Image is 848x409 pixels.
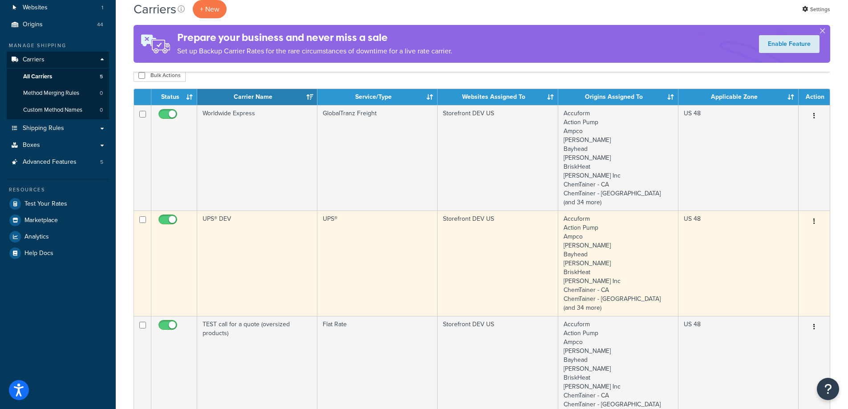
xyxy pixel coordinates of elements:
li: All Carriers [7,69,109,85]
a: Boxes [7,137,109,154]
span: Boxes [23,142,40,149]
th: Applicable Zone: activate to sort column ascending [678,89,799,105]
td: Worldwide Express [197,105,317,211]
a: Test Your Rates [7,196,109,212]
a: Enable Feature [759,35,820,53]
span: 44 [97,21,103,28]
span: Carriers [23,56,45,64]
span: Shipping Rules [23,125,64,132]
li: Advanced Features [7,154,109,170]
h1: Carriers [134,0,176,18]
a: Carriers [7,52,109,68]
span: Method Merging Rules [23,89,79,97]
span: 0 [100,106,103,114]
li: Carriers [7,52,109,119]
a: Method Merging Rules 0 [7,85,109,101]
th: Websites Assigned To: activate to sort column ascending [438,89,558,105]
td: UPS® [317,211,438,316]
span: Analytics [24,233,49,241]
h4: Prepare your business and never miss a sale [177,30,452,45]
td: US 48 [678,211,799,316]
th: Carrier Name: activate to sort column ascending [197,89,317,105]
li: Method Merging Rules [7,85,109,101]
span: All Carriers [23,73,52,81]
td: UPS® DEV [197,211,317,316]
img: ad-rules-rateshop-fe6ec290ccb7230408bd80ed9643f0289d75e0ffd9eb532fc0e269fcd187b520.png [134,25,177,63]
a: Marketplace [7,212,109,228]
div: Manage Shipping [7,42,109,49]
span: 5 [100,158,103,166]
td: GlobalTranz Freight [317,105,438,211]
td: Storefront DEV US [438,211,558,316]
th: Origins Assigned To: activate to sort column ascending [558,89,678,105]
a: Advanced Features 5 [7,154,109,170]
a: Help Docs [7,245,109,261]
span: Help Docs [24,250,53,257]
a: All Carriers 5 [7,69,109,85]
a: Custom Method Names 0 [7,102,109,118]
span: Websites [23,4,48,12]
button: Open Resource Center [817,378,839,400]
li: Origins [7,16,109,33]
a: Settings [802,3,830,16]
th: Service/Type: activate to sort column ascending [317,89,438,105]
span: Marketplace [24,217,58,224]
span: Custom Method Names [23,106,82,114]
td: US 48 [678,105,799,211]
span: Test Your Rates [24,200,67,208]
span: Advanced Features [23,158,77,166]
a: Analytics [7,229,109,245]
div: Resources [7,186,109,194]
span: 1 [101,4,103,12]
span: 0 [100,89,103,97]
a: Origins 44 [7,16,109,33]
p: Set up Backup Carrier Rates for the rare circumstances of downtime for a live rate carrier. [177,45,452,57]
th: Status: activate to sort column ascending [151,89,197,105]
a: Shipping Rules [7,120,109,137]
td: Accuform Action Pump Ampco [PERSON_NAME] Bayhead [PERSON_NAME] BriskHeat [PERSON_NAME] Inc ChemTa... [558,211,678,316]
th: Action [799,89,830,105]
span: Origins [23,21,43,28]
td: Accuform Action Pump Ampco [PERSON_NAME] Bayhead [PERSON_NAME] BriskHeat [PERSON_NAME] Inc ChemTa... [558,105,678,211]
span: 5 [100,73,103,81]
button: Bulk Actions [134,69,186,82]
li: Custom Method Names [7,102,109,118]
td: Storefront DEV US [438,105,558,211]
